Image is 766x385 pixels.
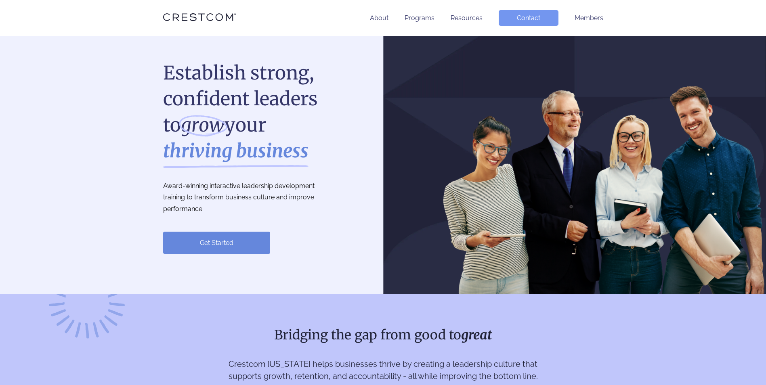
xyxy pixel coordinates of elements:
strong: great [461,327,492,343]
p: Award-winning interactive leadership development training to transform business culture and impro... [163,180,333,215]
a: Get Started [163,232,270,254]
h2: Bridging the gap from good to [163,326,603,343]
strong: thriving business [163,138,308,164]
a: Members [575,14,603,22]
a: Contact [499,10,558,26]
a: Resources [451,14,483,22]
p: Crestcom [US_STATE] helps businesses thrive by creating a leadership culture that supports growth... [225,358,541,382]
i: grow [181,112,225,138]
a: About [370,14,388,22]
a: Programs [405,14,434,22]
h1: Establish strong, confident leaders to your [163,60,333,164]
